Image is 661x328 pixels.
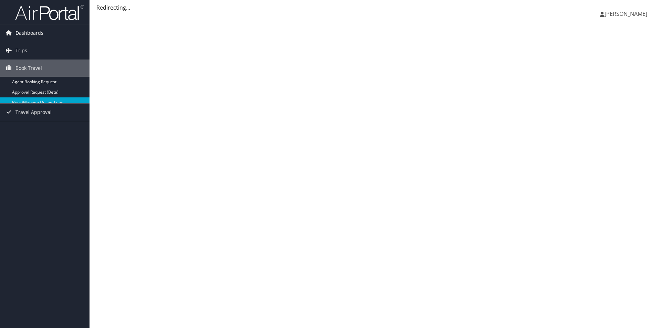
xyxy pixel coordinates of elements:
[15,60,42,77] span: Book Travel
[15,42,27,59] span: Trips
[15,4,84,21] img: airportal-logo.png
[605,10,647,18] span: [PERSON_NAME]
[600,3,654,24] a: [PERSON_NAME]
[96,3,654,12] div: Redirecting...
[15,24,43,42] span: Dashboards
[15,104,52,121] span: Travel Approval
